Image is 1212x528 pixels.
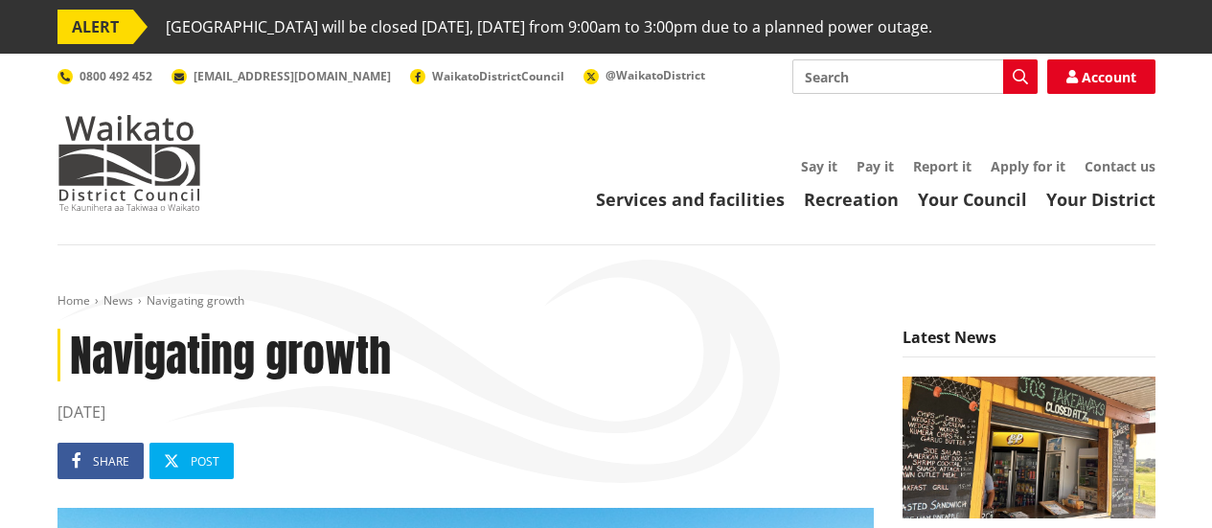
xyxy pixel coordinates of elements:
a: 0800 492 452 [57,68,152,84]
span: [GEOGRAPHIC_DATA] will be closed [DATE], [DATE] from 9:00am to 3:00pm due to a planned power outage. [166,10,932,44]
span: @WaikatoDistrict [606,67,705,83]
span: ALERT [57,10,133,44]
span: [EMAIL_ADDRESS][DOMAIN_NAME] [194,68,391,84]
span: 0800 492 452 [80,68,152,84]
a: [EMAIL_ADDRESS][DOMAIN_NAME] [172,68,391,84]
span: Share [93,453,129,470]
h5: Latest News [903,329,1155,357]
a: WaikatoDistrictCouncil [410,68,564,84]
a: News [103,292,133,309]
span: Post [191,453,219,470]
a: Pay it [857,157,894,175]
a: Report it [913,157,972,175]
span: WaikatoDistrictCouncil [432,68,564,84]
h1: Navigating growth [57,329,874,381]
img: Waikato District Council - Te Kaunihera aa Takiwaa o Waikato [57,115,201,211]
a: Recreation [804,188,899,211]
a: Your Council [918,188,1027,211]
a: @WaikatoDistrict [583,67,705,83]
img: Jo's takeaways, Papahua Reserve, Raglan [903,377,1155,519]
a: Home [57,292,90,309]
input: Search input [792,59,1038,94]
a: Share [57,443,144,479]
span: Navigating growth [147,292,244,309]
nav: breadcrumb [57,293,1155,310]
a: Post [149,443,234,479]
time: [DATE] [57,401,874,424]
a: Account [1047,59,1155,94]
a: Say it [801,157,837,175]
a: Your District [1046,188,1155,211]
a: Services and facilities [596,188,785,211]
a: Apply for it [991,157,1065,175]
a: Contact us [1085,157,1155,175]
